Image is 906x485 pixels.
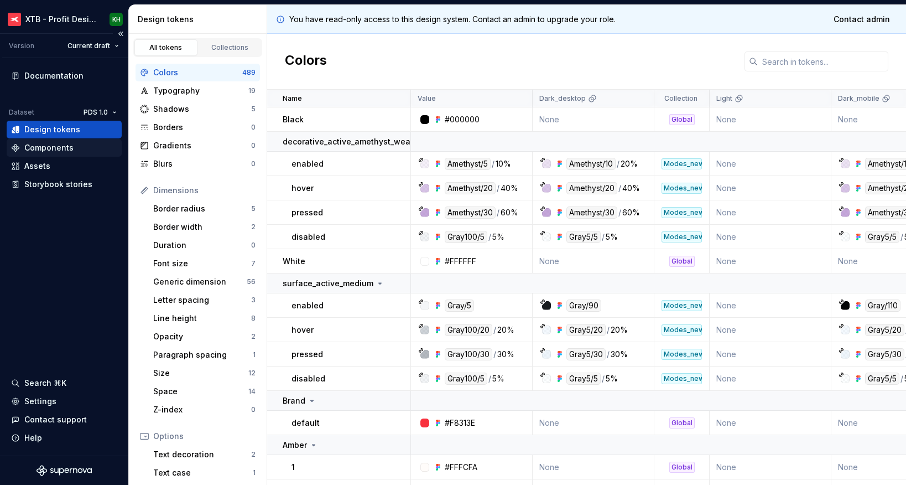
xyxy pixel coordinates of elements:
p: enabled [291,158,324,169]
p: 1 [291,462,295,473]
a: Text case1 [149,464,260,482]
div: Gray100/20 [445,324,492,336]
p: pressed [291,207,323,218]
p: Black [283,114,304,125]
td: None [710,293,831,318]
div: 5% [492,373,504,385]
div: / [493,348,496,360]
div: Modes_new [662,183,702,194]
div: 5% [606,373,618,385]
div: #FFFCFA [445,462,477,473]
div: Version [9,42,34,50]
div: 40% [622,182,640,194]
div: 56 [247,277,256,286]
div: 20% [497,324,514,336]
p: White [283,256,305,267]
p: Dark_mobile [838,94,879,103]
a: Contact admin [826,9,897,29]
p: enabled [291,300,324,311]
td: None [533,411,654,435]
a: Borders0 [136,118,260,136]
td: None [710,200,831,225]
div: 20% [621,158,638,170]
div: Colors [153,67,242,78]
div: Blurs [153,158,251,169]
div: Collections [202,43,258,52]
div: Documentation [24,70,84,81]
div: Gray5/30 [566,348,606,360]
div: 12 [248,369,256,378]
a: Assets [7,157,122,175]
div: Gray5/30 [865,348,904,360]
p: Value [418,94,436,103]
div: Gray5/5 [566,231,601,243]
div: 1 [253,468,256,477]
a: Typography19 [136,82,260,100]
div: All tokens [138,43,194,52]
div: Modes_new [662,158,702,169]
div: Amethyst/20 [445,182,496,194]
div: Storybook stories [24,179,92,190]
a: Line height8 [149,309,260,327]
p: decorative_active_amethyst_weak [283,136,415,147]
td: None [710,367,831,391]
button: XTB - Profit Design SystemKH [2,7,126,31]
td: None [710,342,831,367]
div: Border width [153,221,251,233]
div: / [607,348,610,360]
span: PDS 1.0 [84,108,108,117]
div: 0 [251,241,256,250]
td: None [710,176,831,200]
div: Amethyst/20 [566,182,617,194]
div: Gray100/30 [445,348,492,360]
td: None [533,249,654,274]
div: 20% [611,324,628,336]
button: PDS 1.0 [79,105,122,120]
div: Space [153,386,248,397]
div: 5% [492,231,504,243]
div: Gray100/5 [445,373,487,385]
p: hover [291,183,314,194]
div: / [488,373,491,385]
div: Modes_new [662,231,702,242]
div: Modes_new [662,300,702,311]
div: / [497,182,499,194]
a: Opacity2 [149,328,260,345]
div: Components [24,142,74,153]
div: / [607,324,610,336]
div: Paragraph spacing [153,349,253,360]
td: None [533,455,654,479]
div: 30% [497,348,514,360]
div: 0 [251,123,256,132]
div: Options [153,431,256,442]
div: 40% [501,182,518,194]
div: / [618,207,621,219]
div: 0 [251,159,256,168]
div: Amethyst/5 [445,158,491,170]
div: Amethyst/30 [445,207,496,219]
a: Font size7 [149,255,260,272]
button: Contact support [7,411,122,429]
a: Components [7,139,122,157]
p: pressed [291,349,323,360]
p: You have read-only access to this design system. Contact an admin to upgrade your role. [289,14,616,25]
p: default [291,417,320,429]
div: 60% [622,207,640,219]
td: None [710,455,831,479]
a: Z-index0 [149,401,260,419]
p: Light [716,94,732,103]
div: 2 [251,223,256,231]
div: / [492,158,494,170]
button: Current draft [63,38,124,54]
a: Blurs0 [136,155,260,173]
div: Gradients [153,140,251,151]
div: Letter spacing [153,295,251,306]
div: 8 [251,314,256,323]
div: Border radius [153,203,251,214]
td: None [710,411,831,435]
h2: Colors [285,51,327,71]
svg: Supernova Logo [37,465,92,476]
div: Global [669,462,695,473]
div: Gray/5 [445,300,474,312]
